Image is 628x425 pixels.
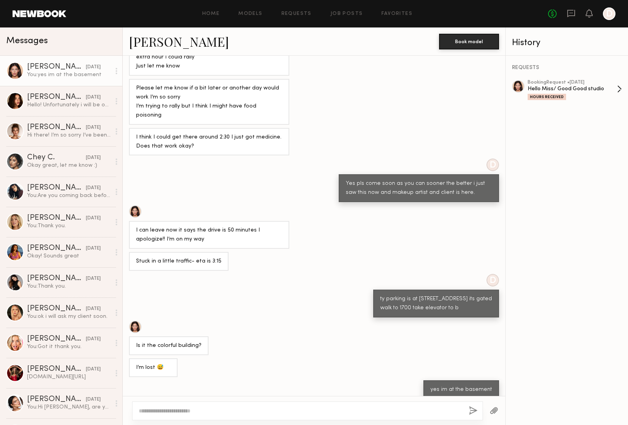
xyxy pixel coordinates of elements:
[27,131,111,139] div: Hi there! I’m so sorry I’ve been out of town for work. I am fully booked until the 18th, is there...
[238,11,262,16] a: Models
[27,71,111,78] div: You: yes im at the basement
[27,154,86,162] div: Chey C.
[27,343,111,350] div: You: Got it thank you.
[86,245,101,252] div: [DATE]
[136,133,282,151] div: I think I could get there around 2:30 I just got medicine. Does that work okay?
[381,11,412,16] a: Favorites
[202,11,220,16] a: Home
[528,94,566,100] div: Hours Received
[136,257,221,266] div: Stuck in a little traffic- eta is 3:15
[281,11,312,16] a: Requests
[528,85,617,93] div: Hello Miss/ Good Good studio
[528,80,622,100] a: bookingRequest •[DATE]Hello Miss/ Good Good studioHours Received
[27,222,111,230] div: You: Thank you.
[27,365,86,373] div: [PERSON_NAME]
[27,275,86,283] div: [PERSON_NAME]
[27,283,111,290] div: You: Thank you.
[27,335,86,343] div: [PERSON_NAME]
[330,11,363,16] a: Job Posts
[136,226,282,244] div: I can leave now it says the drive is 50 minutes I apologize!! I’m on my way
[86,184,101,192] div: [DATE]
[27,192,111,199] div: You: Are you coming back before 8/14?
[27,214,86,222] div: [PERSON_NAME]
[27,162,111,169] div: Okay great, let me know :)
[27,396,86,403] div: [PERSON_NAME]
[512,38,622,47] div: History
[439,38,499,44] a: Book model
[430,385,492,394] div: yes im at the basement
[6,36,48,46] span: Messages
[86,64,101,71] div: [DATE]
[27,244,86,252] div: [PERSON_NAME]
[86,366,101,373] div: [DATE]
[528,80,617,85] div: booking Request • [DATE]
[136,84,282,120] div: Please let me know if a bit later or another day would work I’m so sorry I’m trying to rally but ...
[129,33,229,50] a: [PERSON_NAME]
[27,93,86,101] div: [PERSON_NAME]
[27,184,86,192] div: [PERSON_NAME]
[86,305,101,313] div: [DATE]
[136,363,171,372] div: I’m lost 😅
[86,336,101,343] div: [DATE]
[27,63,86,71] div: [PERSON_NAME]
[346,179,492,197] div: Yes pls come soon as you can sooner the better i just saw this now and makeup artist and client i...
[603,7,615,20] a: D
[136,341,201,350] div: Is it the colorful building?
[27,124,86,131] div: [PERSON_NAME]
[86,275,101,283] div: [DATE]
[27,313,111,320] div: You: ok i will ask my client soon.
[27,252,111,260] div: Okay! Sounds great
[86,124,101,131] div: [DATE]
[86,396,101,403] div: [DATE]
[86,215,101,222] div: [DATE]
[86,154,101,162] div: [DATE]
[27,403,111,411] div: You: Hi [PERSON_NAME], are you available to shoot [DATE] 2pm-6pm?
[27,305,86,313] div: [PERSON_NAME]
[380,295,492,313] div: ty parking is at [STREET_ADDRESS] its gated walk to 1700 take elevator to b
[86,94,101,101] div: [DATE]
[439,34,499,49] button: Book model
[27,101,111,109] div: Hello! Unfortunately i will be out of town the 13th-17th but would love to work with you if you n...
[27,373,111,381] div: [DOMAIN_NAME][URL]
[512,65,622,71] div: REQUESTS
